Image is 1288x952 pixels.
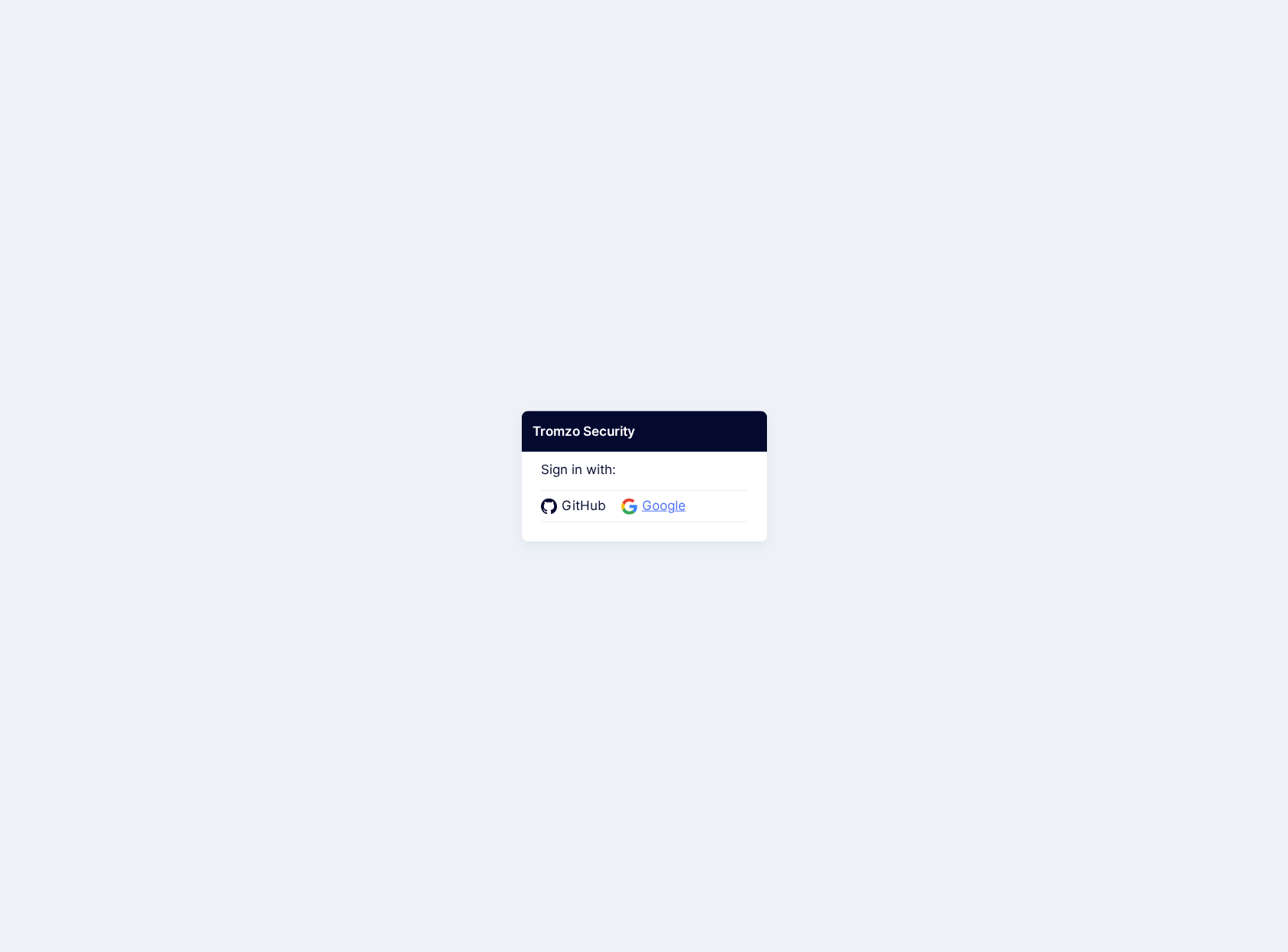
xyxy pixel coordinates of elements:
div: Tromzo Security [522,411,767,452]
span: GitHub [557,496,611,516]
div: Sign in with: [541,440,748,522]
a: Google [621,496,690,516]
a: GitHub [541,496,611,516]
span: Google [637,496,690,516]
